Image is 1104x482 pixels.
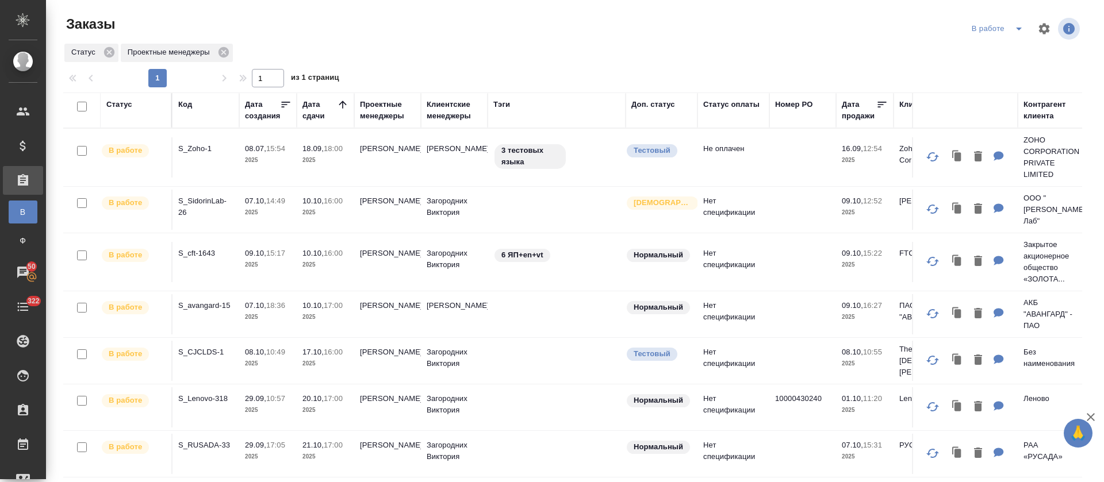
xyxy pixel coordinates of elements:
p: 2025 [245,311,291,323]
p: 2025 [302,404,348,416]
td: [PERSON_NAME] [354,387,421,427]
p: 10.10, [302,249,324,257]
p: 2025 [842,451,888,462]
div: Статус по умолчанию для стандартных заказов [626,393,692,408]
button: Удалить [968,198,988,221]
td: [PERSON_NAME] [354,434,421,474]
p: 11:20 [863,394,882,403]
div: Статус [106,99,132,110]
div: 6 ЯП+en+vt [493,248,620,263]
a: 50 [3,258,43,287]
p: РУСАДА [899,439,954,451]
p: 17:00 [324,394,343,403]
td: Загородних Виктория [421,190,488,230]
p: S_CJCLDS-1 [178,346,233,358]
div: Клиент [899,99,926,110]
div: Тэги [493,99,510,110]
div: Код [178,99,192,110]
p: 2025 [245,404,291,416]
p: 2025 [302,259,348,271]
td: Нет спецификации [697,190,769,230]
p: В работе [109,441,142,453]
a: В [9,200,37,223]
p: 2025 [245,358,291,369]
p: 15:54 [266,144,285,153]
p: Lenovo [899,393,954,404]
button: Обновить [919,439,946,467]
p: 3 тестовых языка [501,145,559,168]
p: FTC [899,248,954,259]
div: Статус по умолчанию для стандартных заказов [626,248,692,263]
p: В работе [109,348,142,360]
p: 16:00 [324,348,343,356]
p: 16:27 [863,301,882,310]
p: 08.10, [842,348,863,356]
p: В работе [109,249,142,261]
button: Удалить [968,145,988,169]
p: [PERSON_NAME] [899,195,954,207]
span: из 1 страниц [291,71,339,87]
td: Нет спецификации [697,294,769,334]
div: Выставляет ПМ после принятия заказа от КМа [101,300,166,315]
div: Статус по умолчанию для стандартных заказов [626,300,692,315]
span: Заказы [63,15,115,33]
p: [DEMOGRAPHIC_DATA] [634,197,691,209]
div: Статус по умолчанию для стандартных заказов [626,439,692,455]
button: Удалить [968,250,988,273]
button: Обновить [919,143,946,171]
p: Статус [71,47,99,58]
span: Настроить таблицу [1030,15,1058,43]
div: Выставляет ПМ после принятия заказа от КМа [101,346,166,362]
td: [PERSON_NAME] [354,190,421,230]
button: Клонировать [946,145,968,169]
p: ООО "[PERSON_NAME] Лаб" [1023,192,1079,227]
p: ПАО АКБ "АВАНГАРД" [899,300,954,323]
p: 2025 [245,259,291,271]
button: Обновить [919,346,946,374]
p: 21.10, [302,441,324,449]
p: S_RUSADA-33 [178,439,233,451]
p: В работе [109,302,142,313]
td: Загородних Виктория [421,242,488,282]
p: 2025 [302,311,348,323]
p: 12:52 [863,196,882,205]
span: Ф [14,235,32,246]
td: Не оплачен [697,137,769,178]
p: 17.10, [302,348,324,356]
button: 🙏 [1064,419,1092,448]
td: Загородних Виктория [421,387,488,427]
p: 2025 [245,155,291,166]
p: ZOHO CORPORATION PRIVATE LIMITED [1023,134,1079,180]
p: В работе [109,145,142,156]
td: [PERSON_NAME] [354,242,421,282]
p: S_Lenovo-318 [178,393,233,404]
div: Дата создания [245,99,280,122]
p: 16.09, [842,144,863,153]
button: Для КМ: КЛ 30.09.: Спасибо за представленную смету. Передали на согласование руководству. Свяжемс... [988,442,1010,465]
div: Топ-приоритет. Важно обеспечить лучшее возможное качество [626,346,692,362]
p: РАА «РУСАДА» [1023,439,1079,462]
p: 18:36 [266,301,285,310]
button: Клонировать [946,349,968,372]
p: 07.10, [245,196,266,205]
p: 12:54 [863,144,882,153]
p: 10:55 [863,348,882,356]
a: 322 [3,292,43,321]
span: Посмотреть информацию [1058,18,1082,40]
div: Дата продажи [842,99,876,122]
button: Обновить [919,393,946,421]
button: Удалить [968,349,988,372]
div: Статус оплаты [703,99,760,110]
p: 20.10, [302,394,324,403]
div: Клиентские менеджеры [427,99,482,122]
span: 🙏 [1068,421,1088,445]
div: Номер PO [775,99,812,110]
p: 2025 [245,207,291,218]
p: 17:00 [324,301,343,310]
div: Статус [64,44,118,62]
td: [PERSON_NAME] [354,341,421,381]
p: 29.09, [245,394,266,403]
td: Загородних Виктория [421,341,488,381]
td: Загородних Виктория [421,434,488,474]
p: АКБ "АВАНГАРД" - ПАО [1023,297,1079,331]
